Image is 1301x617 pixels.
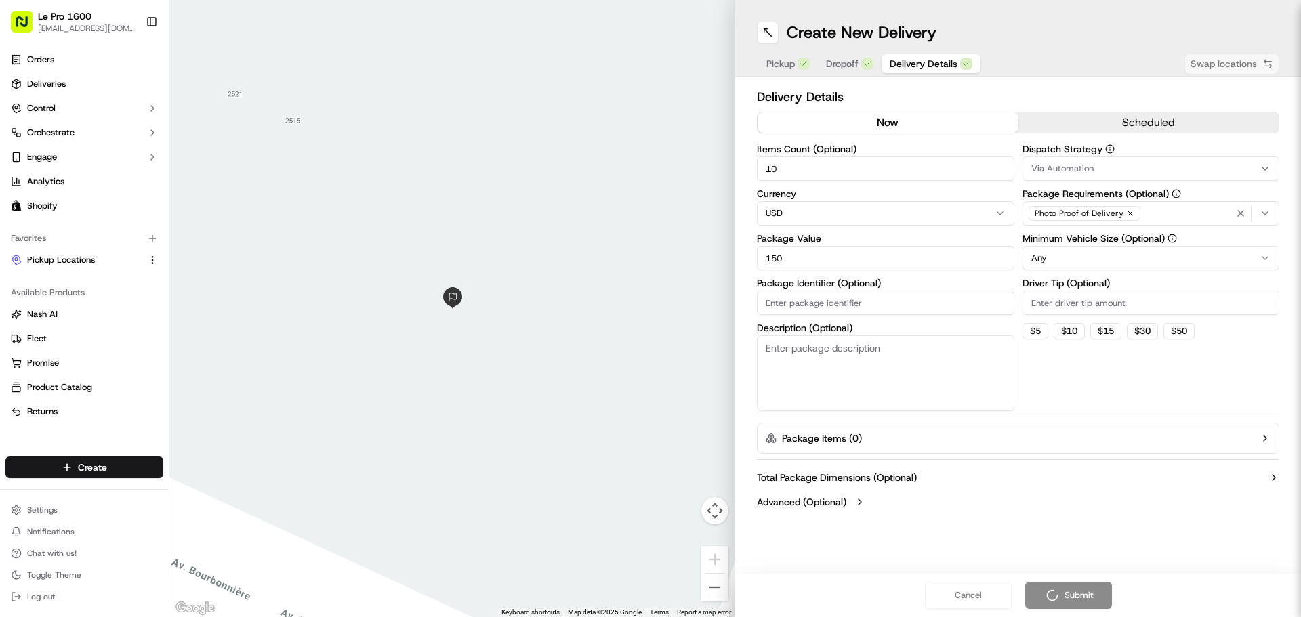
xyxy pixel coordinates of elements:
[11,308,158,320] a: Nash AI
[757,246,1014,270] input: Enter package value
[1018,112,1279,133] button: scheduled
[35,87,244,102] input: Got a question? Start typing here...
[5,171,163,192] a: Analytics
[650,608,669,616] a: Terms (opens in new tab)
[890,57,957,70] span: Delivery Details
[27,303,104,316] span: Knowledge Base
[14,54,247,76] p: Welcome 👋
[27,127,75,139] span: Orchestrate
[27,357,59,369] span: Promise
[757,495,846,509] label: Advanced (Optional)
[5,146,163,168] button: Engage
[1163,323,1195,339] button: $50
[1023,323,1048,339] button: $5
[27,54,54,66] span: Orders
[757,471,917,484] label: Total Package Dimensions (Optional)
[14,304,24,315] div: 📗
[757,234,1014,243] label: Package Value
[568,608,642,616] span: Map data ©2025 Google
[5,249,163,271] button: Pickup Locations
[5,303,163,325] button: Nash AI
[8,297,109,322] a: 📗Knowledge Base
[5,122,163,144] button: Orchestrate
[14,234,35,255] img: Masood Aslam
[757,471,1279,484] button: Total Package Dimensions (Optional)
[230,133,247,150] button: Start new chat
[128,303,218,316] span: API Documentation
[1023,234,1280,243] label: Minimum Vehicle Size (Optional)
[27,247,38,258] img: 1736555255976-a54dd68f-1ca7-489b-9aae-adbdc363a1c4
[787,22,936,43] h1: Create New Delivery
[27,526,75,537] span: Notifications
[27,211,38,221] img: 1736555255976-a54dd68f-1ca7-489b-9aae-adbdc363a1c4
[701,546,728,573] button: Zoom in
[1023,144,1280,154] label: Dispatch Strategy
[5,566,163,584] button: Toggle Theme
[757,323,1014,333] label: Description (Optional)
[5,73,163,95] a: Deliveries
[1023,201,1280,226] button: Photo Proof of Delivery
[28,129,53,154] img: 1756434665150-4e636765-6d04-44f2-b13a-1d7bbed723a0
[11,357,158,369] a: Promise
[61,143,186,154] div: We're available if you need us!
[1023,156,1280,181] button: Via Automation
[1035,208,1123,219] span: Photo Proof of Delivery
[112,210,117,221] span: •
[701,497,728,524] button: Map camera controls
[757,278,1014,288] label: Package Identifier (Optional)
[757,189,1014,198] label: Currency
[11,200,22,211] img: Shopify logo
[38,9,91,23] button: Le Pro 1600
[173,599,218,617] a: Open this area in Google Maps (opens a new window)
[27,200,58,212] span: Shopify
[677,608,731,616] a: Report a map error
[27,570,81,580] span: Toggle Theme
[61,129,222,143] div: Start new chat
[5,587,163,606] button: Log out
[14,197,35,219] img: Joseph V.
[27,308,58,320] span: Nash AI
[27,254,95,266] span: Pickup Locations
[27,102,56,114] span: Control
[27,333,47,345] span: Fleet
[5,501,163,519] button: Settings
[1090,323,1121,339] button: $15
[5,401,163,423] button: Returns
[42,210,110,221] span: [PERSON_NAME]
[14,129,38,154] img: 1736555255976-a54dd68f-1ca7-489b-9aae-adbdc363a1c4
[42,247,110,257] span: [PERSON_NAME]
[120,210,148,221] span: [DATE]
[11,406,158,418] a: Returns
[27,406,58,418] span: Returns
[1172,189,1181,198] button: Package Requirements (Optional)
[5,544,163,563] button: Chat with us!
[1127,323,1158,339] button: $30
[11,254,142,266] a: Pickup Locations
[1023,189,1280,198] label: Package Requirements (Optional)
[1023,291,1280,315] input: Enter driver tip amount
[14,14,41,41] img: Nash
[27,505,58,515] span: Settings
[5,328,163,349] button: Fleet
[115,304,125,315] div: 💻
[501,608,560,617] button: Keyboard shortcuts
[210,173,247,190] button: See all
[1031,163,1094,175] span: Via Automation
[78,461,107,474] span: Create
[27,591,55,602] span: Log out
[11,381,158,393] a: Product Catalog
[5,98,163,119] button: Control
[27,151,57,163] span: Engage
[27,78,66,90] span: Deliveries
[38,23,135,34] button: [EMAIL_ADDRESS][DOMAIN_NAME]
[757,87,1279,106] h2: Delivery Details
[27,548,77,559] span: Chat with us!
[1105,144,1115,154] button: Dispatch Strategy
[5,456,163,478] button: Create
[135,336,164,346] span: Pylon
[5,5,140,38] button: Le Pro 1600[EMAIL_ADDRESS][DOMAIN_NAME]
[5,195,163,217] a: Shopify
[758,112,1018,133] button: now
